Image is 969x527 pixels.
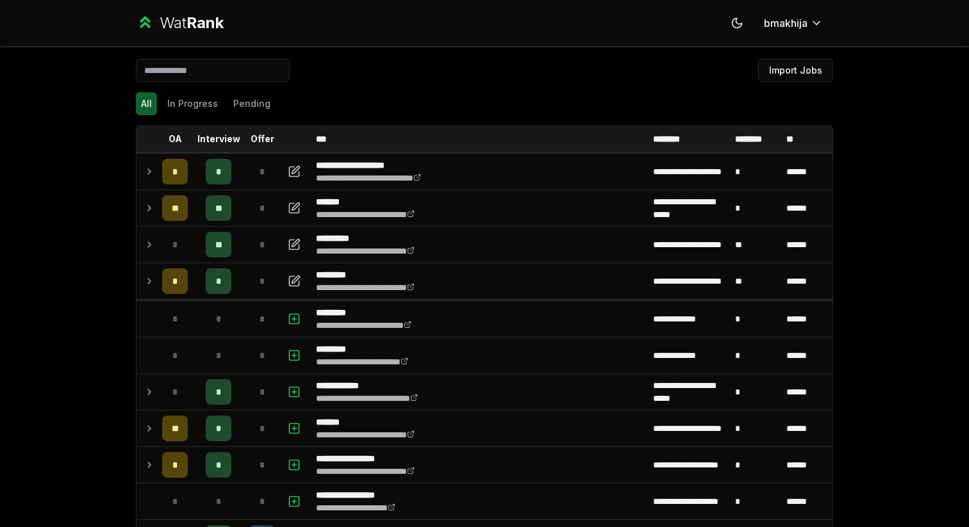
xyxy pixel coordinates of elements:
button: bmakhija [754,12,833,35]
span: Rank [186,13,224,32]
div: Wat [160,13,224,33]
button: Import Jobs [758,59,833,82]
a: WatRank [136,13,224,33]
p: OA [169,133,182,145]
p: Interview [197,133,240,145]
span: bmakhija [764,15,808,31]
button: Pending [228,92,276,115]
button: All [136,92,157,115]
p: Offer [251,133,274,145]
button: In Progress [162,92,223,115]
